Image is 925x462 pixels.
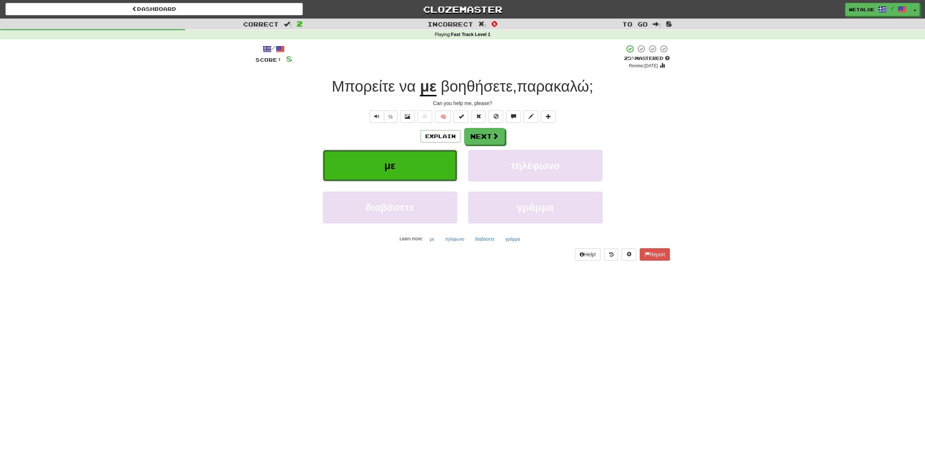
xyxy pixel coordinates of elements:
u: με [420,78,437,96]
div: Can you help me, please? [256,100,670,107]
span: Incorrect [427,20,473,28]
button: Play sentence audio (ctl+space) [370,111,384,123]
button: Add to collection (alt+a) [541,111,555,123]
span: Correct [243,20,279,28]
button: Report [640,248,669,261]
button: 🧠 [435,111,451,123]
button: με [323,150,457,181]
button: Edit sentence (alt+d) [523,111,538,123]
span: 8 [286,54,292,63]
a: Dashboard [5,3,303,15]
button: Set this sentence to 100% Mastered (alt+m) [454,111,468,123]
button: Help! [575,248,601,261]
button: Round history (alt+y) [604,248,618,261]
span: παρακαλώ [517,78,589,95]
button: τηλέφωνο [441,234,468,245]
button: Reset to 0% Mastered (alt+r) [471,111,486,123]
button: Discuss sentence (alt+u) [506,111,520,123]
span: wetAloe [849,6,874,13]
button: ½ [384,111,398,123]
span: Score: [256,57,282,63]
span: 2 [297,19,303,28]
span: / [890,6,894,11]
strong: Fast Track Level 1 [451,32,491,37]
div: / [256,44,292,53]
span: διαβάσετε [365,202,414,213]
small: Review: [DATE] [629,63,658,68]
span: To go [622,20,648,28]
small: Learn more: [399,236,423,241]
span: 8 [665,19,672,28]
div: Mastered [624,55,670,62]
span: : [284,21,292,27]
span: με [384,160,395,171]
button: διαβάσετε [323,192,457,223]
button: διαβάσετε [471,234,498,245]
a: wetAloe / [845,3,910,16]
span: 25 % [624,55,635,61]
div: Text-to-speech controls [368,111,398,123]
button: γράμμα [501,234,524,245]
button: τηλέφωνο [468,150,603,181]
a: Clozemaster [314,3,611,16]
button: Next [464,128,505,145]
button: Show image (alt+x) [400,111,415,123]
button: Ignore sentence (alt+i) [488,111,503,123]
span: 0 [491,19,498,28]
button: με [426,234,438,245]
span: : [653,21,661,27]
button: Favorite sentence (alt+f) [418,111,432,123]
span: βοηθήσετε [441,78,513,95]
button: Explain [421,130,461,142]
span: Μπορείτε [332,78,395,95]
span: : [478,21,486,27]
span: να [399,78,415,95]
button: γράμμα [468,192,603,223]
span: , ; [437,78,593,95]
span: τηλέφωνο [511,160,559,171]
span: γράμμα [517,202,554,213]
